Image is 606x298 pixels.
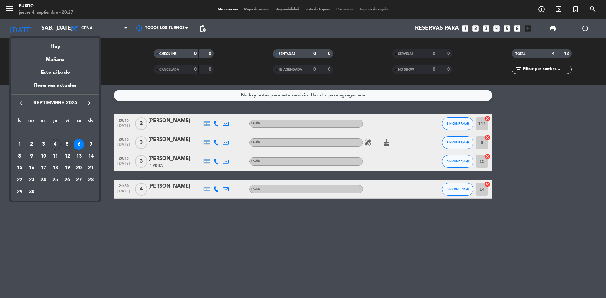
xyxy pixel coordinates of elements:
[37,117,49,127] th: miércoles
[14,139,25,150] div: 1
[85,174,97,186] td: 28 de septiembre de 2025
[49,162,61,174] td: 18 de septiembre de 2025
[61,174,73,186] td: 26 de septiembre de 2025
[74,163,84,173] div: 20
[26,175,37,185] div: 23
[37,150,49,162] td: 10 de septiembre de 2025
[14,175,25,185] div: 22
[62,139,73,150] div: 5
[38,151,49,162] div: 10
[26,186,38,198] td: 30 de septiembre de 2025
[14,163,25,173] div: 15
[86,175,96,185] div: 28
[73,174,85,186] td: 27 de septiembre de 2025
[62,175,73,185] div: 26
[73,150,85,162] td: 13 de septiembre de 2025
[37,174,49,186] td: 24 de septiembre de 2025
[74,151,84,162] div: 13
[38,139,49,150] div: 3
[38,175,49,185] div: 24
[73,117,85,127] th: sábado
[26,174,38,186] td: 23 de septiembre de 2025
[14,174,26,186] td: 22 de septiembre de 2025
[11,38,99,51] div: Hoy
[14,117,26,127] th: lunes
[62,151,73,162] div: 12
[62,163,73,173] div: 19
[50,139,61,150] div: 4
[38,163,49,173] div: 17
[85,117,97,127] th: domingo
[26,117,38,127] th: martes
[73,138,85,150] td: 6 de septiembre de 2025
[86,151,96,162] div: 14
[86,139,96,150] div: 7
[14,186,26,198] td: 29 de septiembre de 2025
[26,163,37,173] div: 16
[49,150,61,162] td: 11 de septiembre de 2025
[15,99,27,107] button: keyboard_arrow_left
[14,126,97,138] td: SEP.
[37,162,49,174] td: 17 de septiembre de 2025
[50,151,61,162] div: 11
[61,117,73,127] th: viernes
[49,117,61,127] th: jueves
[84,99,95,107] button: keyboard_arrow_right
[26,139,37,150] div: 2
[26,151,37,162] div: 9
[14,150,26,162] td: 8 de septiembre de 2025
[17,99,25,107] i: keyboard_arrow_left
[86,99,93,107] i: keyboard_arrow_right
[26,187,37,197] div: 30
[11,51,99,64] div: Mañana
[61,138,73,150] td: 5 de septiembre de 2025
[14,138,26,150] td: 1 de septiembre de 2025
[85,150,97,162] td: 14 de septiembre de 2025
[26,150,38,162] td: 9 de septiembre de 2025
[61,162,73,174] td: 19 de septiembre de 2025
[49,174,61,186] td: 25 de septiembre de 2025
[74,139,84,150] div: 6
[14,151,25,162] div: 8
[61,150,73,162] td: 12 de septiembre de 2025
[11,81,99,94] div: Reservas actuales
[26,162,38,174] td: 16 de septiembre de 2025
[14,187,25,197] div: 29
[11,64,99,81] div: Este sábado
[85,138,97,150] td: 7 de septiembre de 2025
[26,138,38,150] td: 2 de septiembre de 2025
[49,138,61,150] td: 4 de septiembre de 2025
[50,163,61,173] div: 18
[86,163,96,173] div: 21
[27,99,84,107] span: septiembre 2025
[14,162,26,174] td: 15 de septiembre de 2025
[37,138,49,150] td: 3 de septiembre de 2025
[50,175,61,185] div: 25
[74,175,84,185] div: 27
[85,162,97,174] td: 21 de septiembre de 2025
[73,162,85,174] td: 20 de septiembre de 2025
